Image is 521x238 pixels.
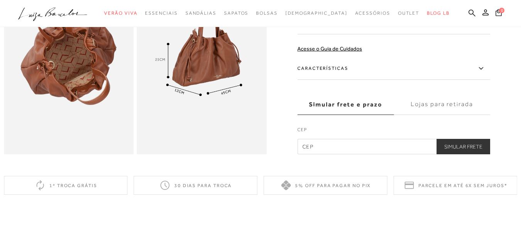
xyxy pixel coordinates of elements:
[297,94,394,115] label: Simular frete e prazo
[398,6,420,20] a: categoryNavScreenReaderText
[104,6,137,20] a: categoryNavScreenReaderText
[104,10,137,16] span: Verão Viva
[493,8,504,19] button: 0
[285,6,347,20] a: noSubCategoriesText
[297,126,490,137] label: CEP
[256,6,278,20] a: categoryNavScreenReaderText
[185,6,216,20] a: categoryNavScreenReaderText
[427,10,449,16] span: BLOG LB
[145,6,177,20] a: categoryNavScreenReaderText
[297,57,490,80] label: Características
[355,6,390,20] a: categoryNavScreenReaderText
[134,176,258,195] div: 30 dias para troca
[224,10,248,16] span: Sapatos
[393,176,517,195] div: Parcele em até 6x sem juros*
[437,139,490,154] button: Simular Frete
[256,10,278,16] span: Bolsas
[145,10,177,16] span: Essenciais
[297,139,490,154] input: CEP
[285,10,347,16] span: [DEMOGRAPHIC_DATA]
[499,8,504,13] span: 0
[394,94,490,115] label: Lojas para retirada
[185,10,216,16] span: Sandálias
[427,6,449,20] a: BLOG LB
[398,10,420,16] span: Outlet
[264,176,388,195] div: 5% off para pagar no PIX
[297,46,362,52] a: Acesse o Guia de Cuidados
[355,10,390,16] span: Acessórios
[4,176,128,195] div: 1ª troca grátis
[224,6,248,20] a: categoryNavScreenReaderText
